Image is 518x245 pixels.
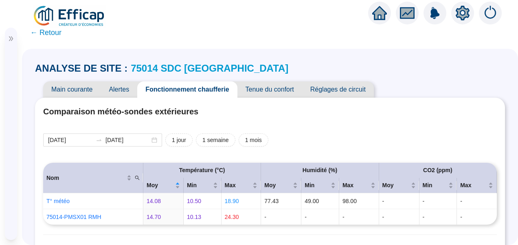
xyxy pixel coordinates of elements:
button: 1 jour [165,133,193,147]
a: 75014-PMSX01 RMH [46,214,101,220]
h4: Comparaison météo-sondes extérieures [43,106,497,117]
img: efficap energie logo [33,5,106,28]
td: - [419,209,457,225]
span: Max [342,181,369,190]
th: Humidité (%) [261,163,379,178]
th: Max [222,178,261,193]
span: swap-right [96,137,102,143]
th: Température (°C) [143,163,261,178]
span: 1 mois [245,136,262,144]
th: Min [301,178,339,193]
span: Min [187,181,211,190]
span: 14.70 [147,214,161,220]
td: 77.43 [261,193,301,209]
td: 49.00 [301,193,339,209]
a: T° météo [46,198,70,204]
td: - [339,209,379,225]
span: home [372,6,387,20]
button: 1 semaine [196,133,235,147]
th: CO2 (ppm) [379,163,497,178]
th: Nom [43,163,143,193]
span: ANALYSE DE SITE : [35,62,127,75]
span: search [135,175,140,180]
span: Moy [382,181,409,190]
span: Nom [46,174,125,182]
span: setting [455,6,470,20]
span: Moy [147,181,173,190]
span: search [133,172,141,184]
img: alerts [479,2,502,24]
span: 14.08 [147,198,161,204]
span: fund [400,6,415,20]
td: - [457,193,497,209]
td: - [419,193,457,209]
td: - [301,209,339,225]
span: Fonctionnement chaufferie [137,81,237,98]
td: - [261,209,301,225]
td: - [379,209,419,225]
span: Alertes [101,81,137,98]
td: 98.00 [339,193,379,209]
span: 18.90 [225,198,239,204]
span: 1 jour [172,136,186,144]
span: 1 semaine [202,136,229,144]
span: Max [460,181,487,190]
span: ← Retour [30,27,61,38]
a: 75014 SDC [GEOGRAPHIC_DATA] [131,63,288,74]
th: Moy [379,178,419,193]
span: Main courante [43,81,101,98]
th: Min [184,178,222,193]
td: - [457,209,497,225]
span: Tenue du confort [237,81,302,98]
td: - [379,193,419,209]
span: double-right [8,36,14,42]
th: Max [457,178,497,193]
th: Max [339,178,379,193]
img: alerts [424,2,446,24]
span: Max [225,181,251,190]
input: Date de fin [105,136,150,144]
span: 10.50 [187,198,201,204]
th: Min [419,178,457,193]
th: Moy [261,178,301,193]
span: 24.30 [225,214,239,220]
span: Min [305,181,329,190]
span: Réglages de circuit [302,81,374,98]
span: Moy [264,181,291,190]
span: to [96,137,102,143]
th: Moy [143,178,184,193]
span: Min [423,181,447,190]
input: Date de début [48,136,92,144]
span: 10.13 [187,214,201,220]
button: 1 mois [239,133,268,147]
